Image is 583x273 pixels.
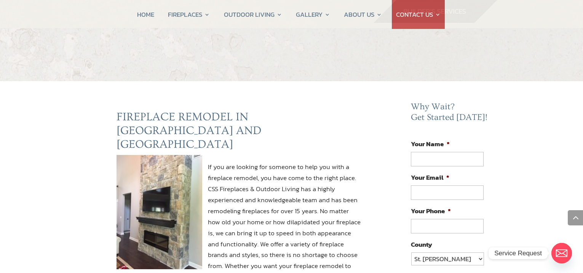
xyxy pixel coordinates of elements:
h2: Why Wait? Get Started [DATE]! [411,102,489,126]
img: Fireplace remodel jacksonville ormond beach [117,155,202,269]
h2: FIREPLACE REMODEL IN [GEOGRAPHIC_DATA] AND [GEOGRAPHIC_DATA] [117,110,361,155]
label: Your Email [411,173,449,182]
a: Email [551,243,572,263]
label: County [411,240,432,249]
label: Your Phone [411,207,451,215]
label: Your Name [411,140,450,148]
